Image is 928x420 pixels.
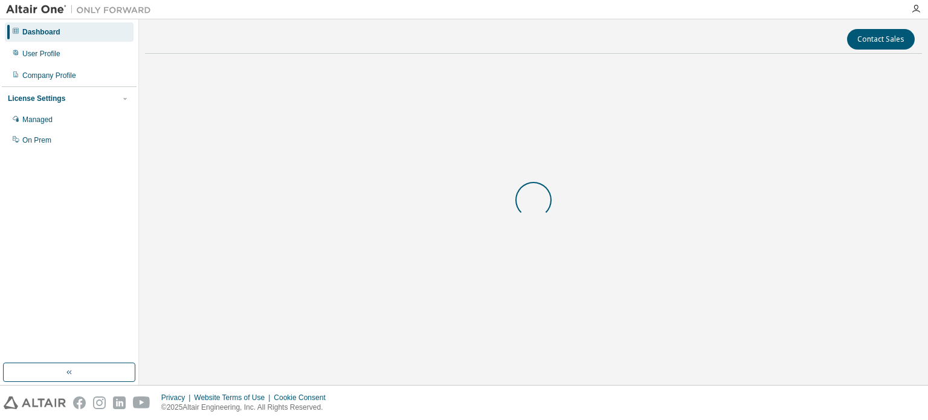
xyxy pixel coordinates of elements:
img: linkedin.svg [113,396,126,409]
div: User Profile [22,49,60,59]
img: Altair One [6,4,157,16]
img: youtube.svg [133,396,150,409]
img: facebook.svg [73,396,86,409]
div: On Prem [22,135,51,145]
button: Contact Sales [847,29,915,50]
div: Cookie Consent [274,393,332,402]
div: License Settings [8,94,65,103]
div: Privacy [161,393,194,402]
div: Managed [22,115,53,124]
div: Company Profile [22,71,76,80]
img: instagram.svg [93,396,106,409]
div: Dashboard [22,27,60,37]
div: Website Terms of Use [194,393,274,402]
img: altair_logo.svg [4,396,66,409]
p: © 2025 Altair Engineering, Inc. All Rights Reserved. [161,402,333,413]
